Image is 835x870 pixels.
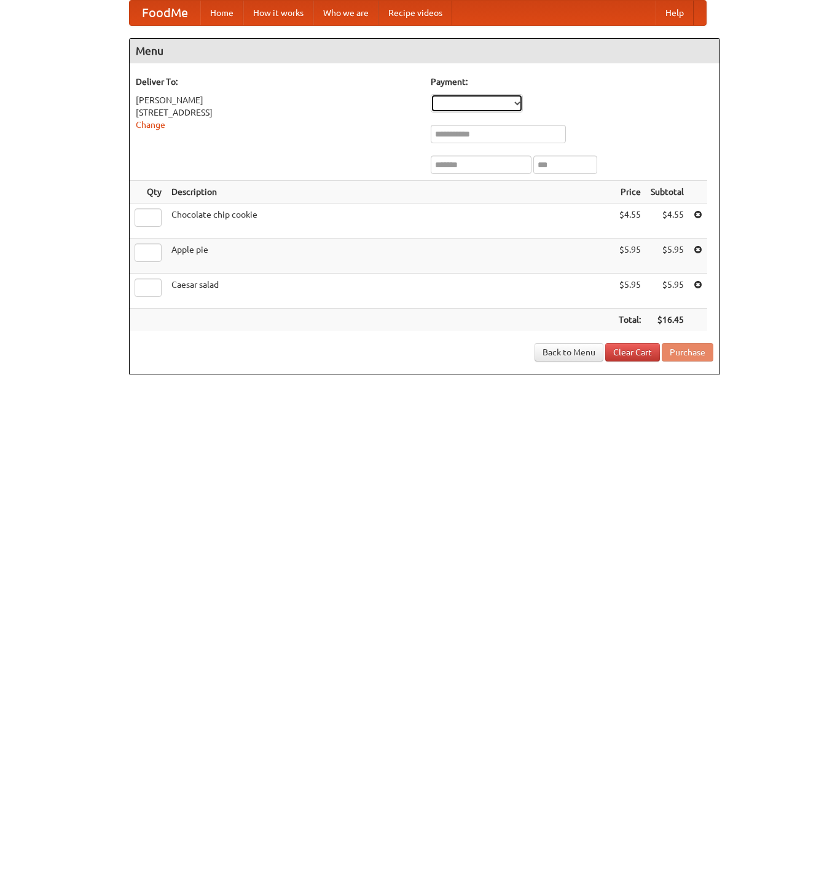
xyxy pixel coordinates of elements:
td: $5.95 [646,239,689,274]
a: Home [200,1,243,25]
th: Description [167,181,614,204]
td: $4.55 [646,204,689,239]
h5: Deliver To: [136,76,418,88]
a: How it works [243,1,313,25]
th: Qty [130,181,167,204]
th: Total: [614,309,646,331]
td: $5.95 [646,274,689,309]
td: $5.95 [614,239,646,274]
th: Subtotal [646,181,689,204]
td: $4.55 [614,204,646,239]
a: Change [136,120,165,130]
th: $16.45 [646,309,689,331]
td: $5.95 [614,274,646,309]
div: [STREET_ADDRESS] [136,106,418,119]
a: Help [656,1,694,25]
div: [PERSON_NAME] [136,94,418,106]
a: Who we are [313,1,378,25]
a: Recipe videos [378,1,452,25]
td: Apple pie [167,239,614,274]
a: FoodMe [130,1,200,25]
a: Clear Cart [605,343,660,362]
td: Chocolate chip cookie [167,204,614,239]
th: Price [614,181,646,204]
td: Caesar salad [167,274,614,309]
h5: Payment: [431,76,713,88]
h4: Menu [130,39,719,63]
a: Back to Menu [535,343,603,362]
button: Purchase [662,343,713,362]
